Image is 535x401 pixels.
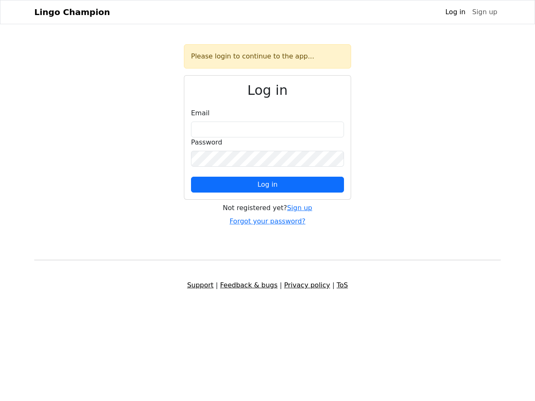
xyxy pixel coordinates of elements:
label: Email [191,108,209,118]
a: Log in [442,4,469,20]
button: Log in [191,177,344,193]
a: ToS [336,281,348,289]
a: Privacy policy [284,281,330,289]
a: Sign up [469,4,501,20]
a: Sign up [287,204,312,212]
span: Log in [257,180,278,188]
a: Forgot your password? [229,217,306,225]
a: Feedback & bugs [220,281,278,289]
a: Support [187,281,214,289]
div: Not registered yet? [184,203,351,213]
h2: Log in [191,82,344,98]
div: | | | [29,280,506,290]
div: Please login to continue to the app... [184,44,351,69]
label: Password [191,137,222,147]
a: Lingo Champion [34,4,110,20]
